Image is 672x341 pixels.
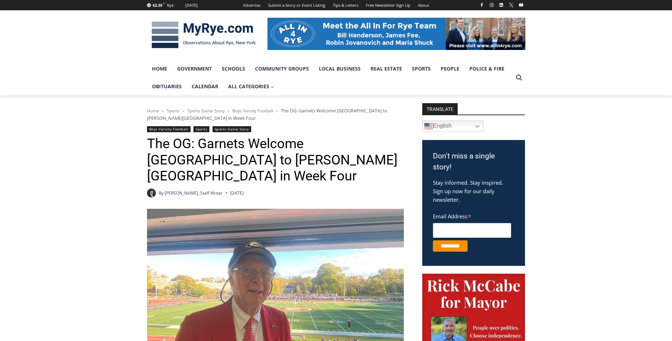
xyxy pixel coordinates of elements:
h3: Don't miss a single story! [433,151,514,173]
a: Boys Varsity Football [232,108,273,114]
strong: TRANSLATE [422,103,458,114]
span: > [182,108,185,113]
a: All Categories [223,78,279,95]
a: Linkedin [497,1,506,9]
span: > [162,108,164,113]
span: F [163,1,165,5]
a: Home [147,108,159,114]
a: X [507,1,515,9]
a: Sports Game Story [187,108,225,114]
a: Instagram [487,1,496,9]
span: > [276,108,278,113]
a: People [436,60,464,78]
a: [PERSON_NAME], Staff Writer [165,190,223,196]
img: Charlie Morris headshot PROFESSIONAL HEADSHOT [147,189,156,197]
p: Stay informed. Stay inspired. Sign up now for our daily newsletter. [433,178,514,204]
span: 62.35 [153,2,162,8]
a: Sports [167,108,180,114]
a: Community Groups [250,60,314,78]
a: Calendar [187,78,223,95]
a: Author image [147,189,156,197]
img: en [424,122,433,130]
a: Obituaries [147,78,187,95]
a: Sports Game Story [213,126,251,132]
a: Schools [217,60,250,78]
a: Boys Varsity Football [147,126,191,132]
span: All Categories [228,83,274,90]
a: Sports [407,60,436,78]
a: Local Business [314,60,366,78]
span: > [227,108,230,113]
span: By [159,190,164,196]
a: Facebook [478,1,486,9]
a: English [422,121,484,132]
a: YouTube [517,1,525,9]
span: The OG: Garnets Welcome [GEOGRAPHIC_DATA] to [PERSON_NAME][GEOGRAPHIC_DATA] in Week Four [147,107,387,121]
nav: Primary Navigation [147,60,513,96]
time: [DATE] [230,190,244,196]
h1: The OG: Garnets Welcome [GEOGRAPHIC_DATA] to [PERSON_NAME][GEOGRAPHIC_DATA] in Week Four [147,136,404,184]
a: Home [147,60,172,78]
button: View Search Form [513,71,525,84]
a: Real Estate [366,60,407,78]
a: Sports [193,126,209,132]
label: Email Address [433,209,511,222]
nav: Breadcrumbs [147,107,404,122]
img: All in for Rye [267,18,525,50]
div: [DATE] [185,2,198,9]
a: Government [172,60,217,78]
a: Police & Fire [464,60,509,78]
img: MyRye.com [147,17,260,54]
div: Rye [167,2,174,9]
